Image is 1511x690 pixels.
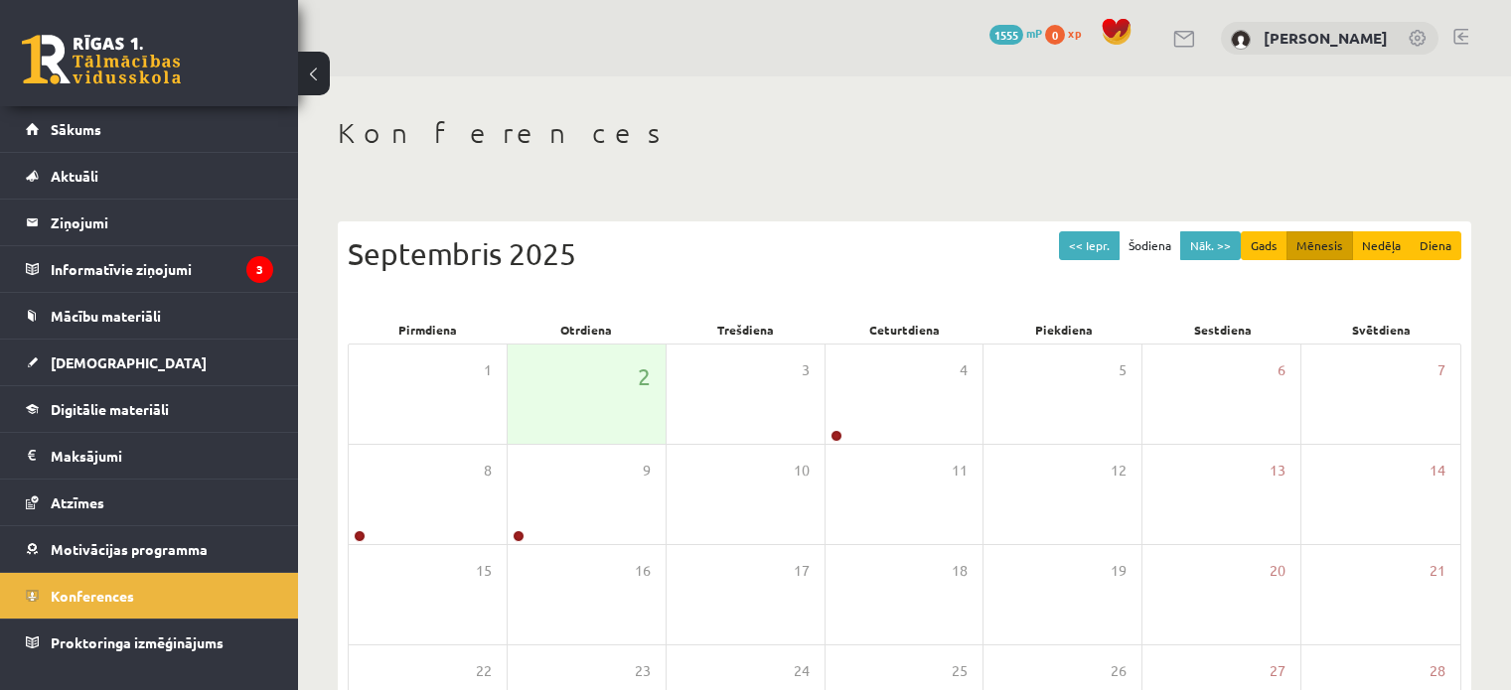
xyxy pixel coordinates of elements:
span: [DEMOGRAPHIC_DATA] [51,353,207,371]
div: Otrdiena [507,316,666,344]
span: 1 [484,359,492,381]
span: 15 [476,560,492,582]
span: 14 [1430,460,1445,482]
span: 8 [484,460,492,482]
span: 19 [1111,560,1127,582]
button: Gads [1241,231,1287,260]
a: Mācību materiāli [26,293,273,339]
legend: Informatīvie ziņojumi [51,246,273,292]
span: 22 [476,660,492,682]
a: Maksājumi [26,433,273,479]
a: Ziņojumi [26,200,273,245]
span: 5 [1119,359,1127,381]
span: 9 [643,460,651,482]
button: Nedēļa [1352,231,1411,260]
a: Konferences [26,573,273,619]
a: Proktoringa izmēģinājums [26,620,273,665]
div: Trešdiena [666,316,825,344]
button: Mēnesis [1286,231,1353,260]
span: 0 [1045,25,1065,45]
span: Proktoringa izmēģinājums [51,633,224,651]
legend: Ziņojumi [51,200,273,245]
span: mP [1026,25,1042,41]
span: 17 [794,560,810,582]
a: Atzīmes [26,480,273,525]
legend: Maksājumi [51,433,273,479]
a: Digitālie materiāli [26,386,273,432]
a: [PERSON_NAME] [1264,28,1388,48]
span: Atzīmes [51,493,104,511]
span: 28 [1430,660,1445,682]
button: Diena [1410,231,1461,260]
h1: Konferences [338,116,1471,150]
button: Nāk. >> [1180,231,1241,260]
span: 26 [1111,660,1127,682]
span: Aktuāli [51,167,98,185]
span: 2 [638,359,651,393]
span: Digitālie materiāli [51,400,169,418]
span: 23 [635,660,651,682]
span: 6 [1278,359,1285,381]
div: Sestdiena [1143,316,1302,344]
span: 13 [1270,460,1285,482]
a: Sākums [26,106,273,152]
span: 27 [1270,660,1285,682]
span: 16 [635,560,651,582]
a: [DEMOGRAPHIC_DATA] [26,340,273,385]
span: 18 [952,560,968,582]
button: << Iepr. [1059,231,1120,260]
a: Motivācijas programma [26,526,273,572]
span: Mācību materiāli [51,307,161,325]
div: Svētdiena [1302,316,1461,344]
span: 11 [952,460,968,482]
a: Rīgas 1. Tālmācības vidusskola [22,35,181,84]
span: 10 [794,460,810,482]
span: 20 [1270,560,1285,582]
div: Piekdiena [984,316,1143,344]
span: 3 [802,359,810,381]
span: Konferences [51,587,134,605]
a: 1555 mP [989,25,1042,41]
a: 0 xp [1045,25,1091,41]
span: Motivācijas programma [51,540,208,558]
span: 7 [1437,359,1445,381]
a: Aktuāli [26,153,273,199]
span: 4 [960,359,968,381]
span: 25 [952,660,968,682]
span: 21 [1430,560,1445,582]
div: Ceturtdiena [825,316,983,344]
a: Informatīvie ziņojumi3 [26,246,273,292]
div: Pirmdiena [348,316,507,344]
span: 1555 [989,25,1023,45]
span: 12 [1111,460,1127,482]
button: Šodiena [1119,231,1181,260]
img: Anžela Aleksandrova [1231,30,1251,50]
div: Septembris 2025 [348,231,1461,276]
span: Sākums [51,120,101,138]
i: 3 [246,256,273,283]
span: xp [1068,25,1081,41]
span: 24 [794,660,810,682]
